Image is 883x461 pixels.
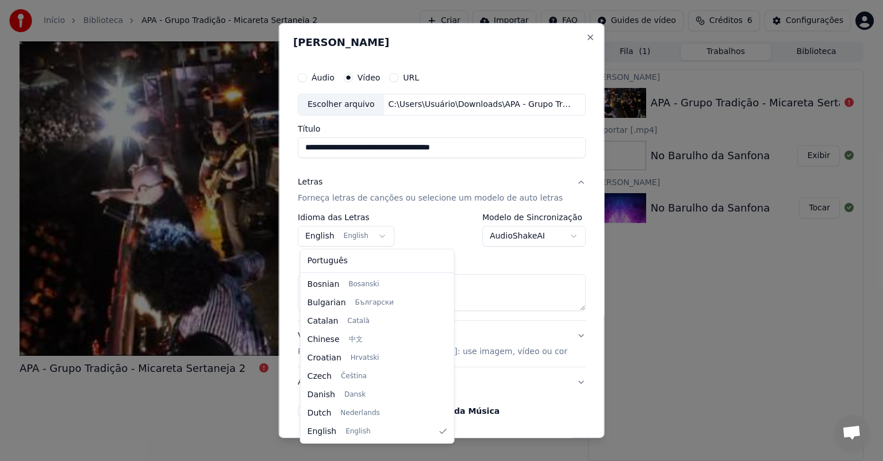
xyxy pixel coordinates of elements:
span: Croatian [308,352,341,364]
span: Bulgarian [308,297,346,309]
span: Dansk [344,390,366,399]
span: Danish [308,389,335,401]
span: Čeština [341,372,367,381]
span: English [345,427,370,436]
span: Português [308,255,348,267]
span: Chinese [308,334,340,345]
span: Български [355,298,394,308]
span: Nederlands [340,409,379,418]
span: English [308,426,337,437]
span: Català [347,317,369,326]
span: Bosanski [348,280,379,289]
span: 中文 [349,335,363,344]
span: Czech [308,371,332,382]
span: Dutch [308,408,332,419]
span: Bosnian [308,279,340,290]
span: Catalan [308,316,339,327]
span: Hrvatski [351,354,379,363]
